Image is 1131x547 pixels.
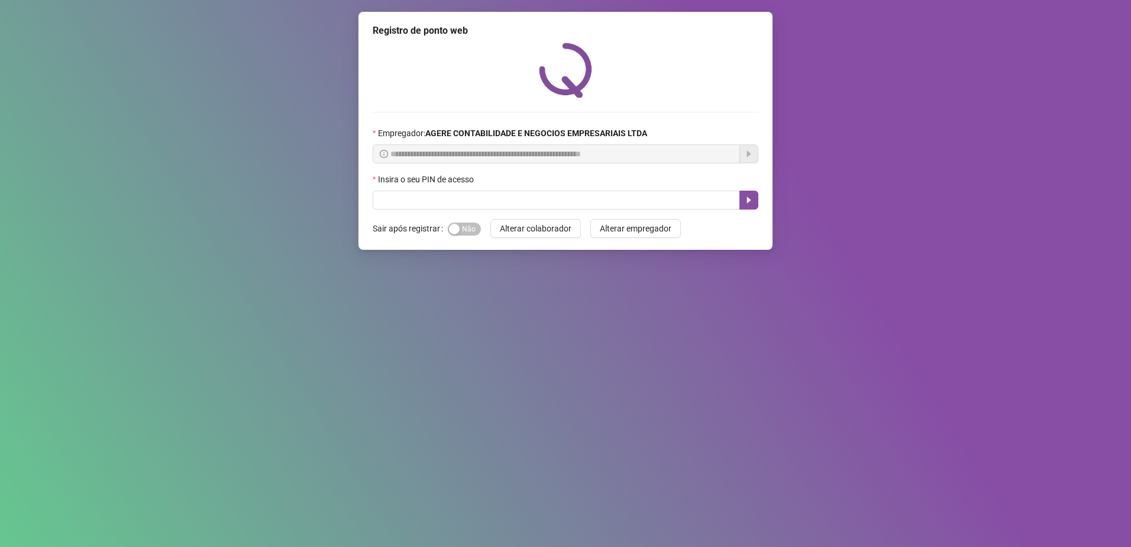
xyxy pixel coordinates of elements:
[380,150,388,158] span: info-circle
[490,219,581,238] button: Alterar colaborador
[500,222,571,235] span: Alterar colaborador
[744,195,754,205] span: caret-right
[373,173,482,186] label: Insira o seu PIN de acesso
[539,43,592,98] img: QRPoint
[373,24,758,38] div: Registro de ponto web
[378,127,647,140] span: Empregador :
[425,128,647,138] strong: AGERE CONTABILIDADE E NEGOCIOS EMPRESARIAIS LTDA
[600,222,671,235] span: Alterar empregador
[373,219,448,238] label: Sair após registrar
[590,219,681,238] button: Alterar empregador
